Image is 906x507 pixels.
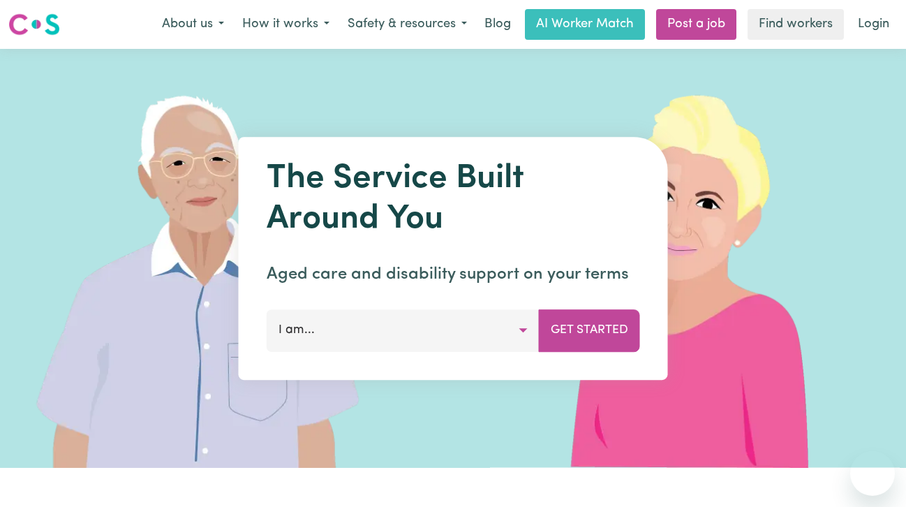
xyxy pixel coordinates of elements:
button: Get Started [539,309,640,351]
h1: The Service Built Around You [267,159,640,240]
a: Find workers [748,9,844,40]
iframe: Button to launch messaging window [850,451,895,496]
a: Post a job [656,9,736,40]
p: Aged care and disability support on your terms [267,262,640,287]
a: Blog [476,9,519,40]
button: I am... [267,309,540,351]
button: How it works [233,10,339,39]
a: Login [849,9,898,40]
button: About us [153,10,233,39]
button: Safety & resources [339,10,476,39]
a: AI Worker Match [525,9,645,40]
a: Careseekers logo [8,8,60,41]
img: Careseekers logo [8,12,60,37]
